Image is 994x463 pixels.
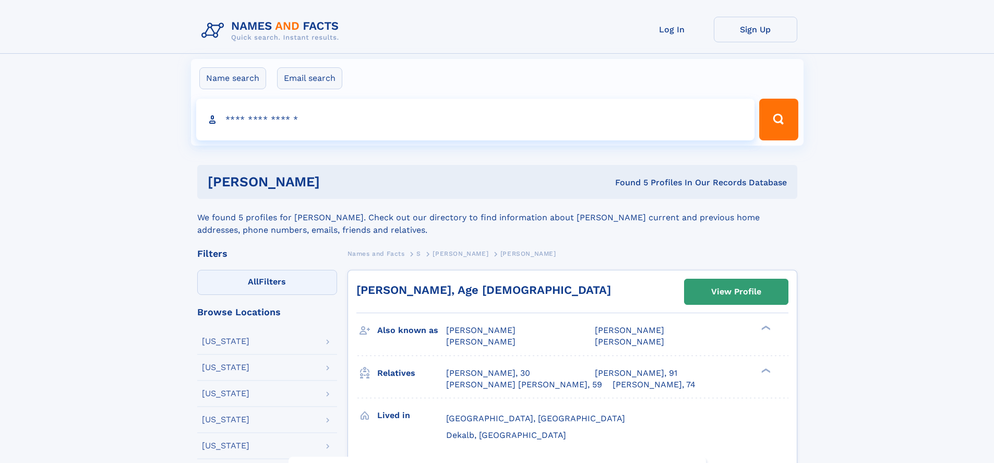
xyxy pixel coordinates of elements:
[759,99,798,140] button: Search Button
[199,67,266,89] label: Name search
[500,250,556,257] span: [PERSON_NAME]
[202,337,249,346] div: [US_STATE]
[433,250,488,257] span: [PERSON_NAME]
[714,17,797,42] a: Sign Up
[613,379,696,390] a: [PERSON_NAME], 74
[277,67,342,89] label: Email search
[759,367,771,374] div: ❯
[377,322,446,339] h3: Also known as
[377,364,446,382] h3: Relatives
[416,250,421,257] span: S
[197,199,797,236] div: We found 5 profiles for [PERSON_NAME]. Check out our directory to find information about [PERSON_...
[630,17,714,42] a: Log In
[208,175,468,188] h1: [PERSON_NAME]
[196,99,755,140] input: search input
[595,367,677,379] a: [PERSON_NAME], 91
[433,247,488,260] a: [PERSON_NAME]
[248,277,259,287] span: All
[711,280,761,304] div: View Profile
[377,407,446,424] h3: Lived in
[197,17,348,45] img: Logo Names and Facts
[202,363,249,372] div: [US_STATE]
[202,442,249,450] div: [US_STATE]
[202,415,249,424] div: [US_STATE]
[202,389,249,398] div: [US_STATE]
[446,337,516,347] span: [PERSON_NAME]
[468,177,787,188] div: Found 5 Profiles In Our Records Database
[197,270,337,295] label: Filters
[446,379,602,390] a: [PERSON_NAME] [PERSON_NAME], 59
[595,325,664,335] span: [PERSON_NAME]
[197,307,337,317] div: Browse Locations
[759,325,771,331] div: ❯
[446,325,516,335] span: [PERSON_NAME]
[446,430,566,440] span: Dekalb, [GEOGRAPHIC_DATA]
[356,283,611,296] a: [PERSON_NAME], Age [DEMOGRAPHIC_DATA]
[446,413,625,423] span: [GEOGRAPHIC_DATA], [GEOGRAPHIC_DATA]
[416,247,421,260] a: S
[197,249,337,258] div: Filters
[685,279,788,304] a: View Profile
[348,247,405,260] a: Names and Facts
[595,337,664,347] span: [PERSON_NAME]
[446,367,530,379] a: [PERSON_NAME], 30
